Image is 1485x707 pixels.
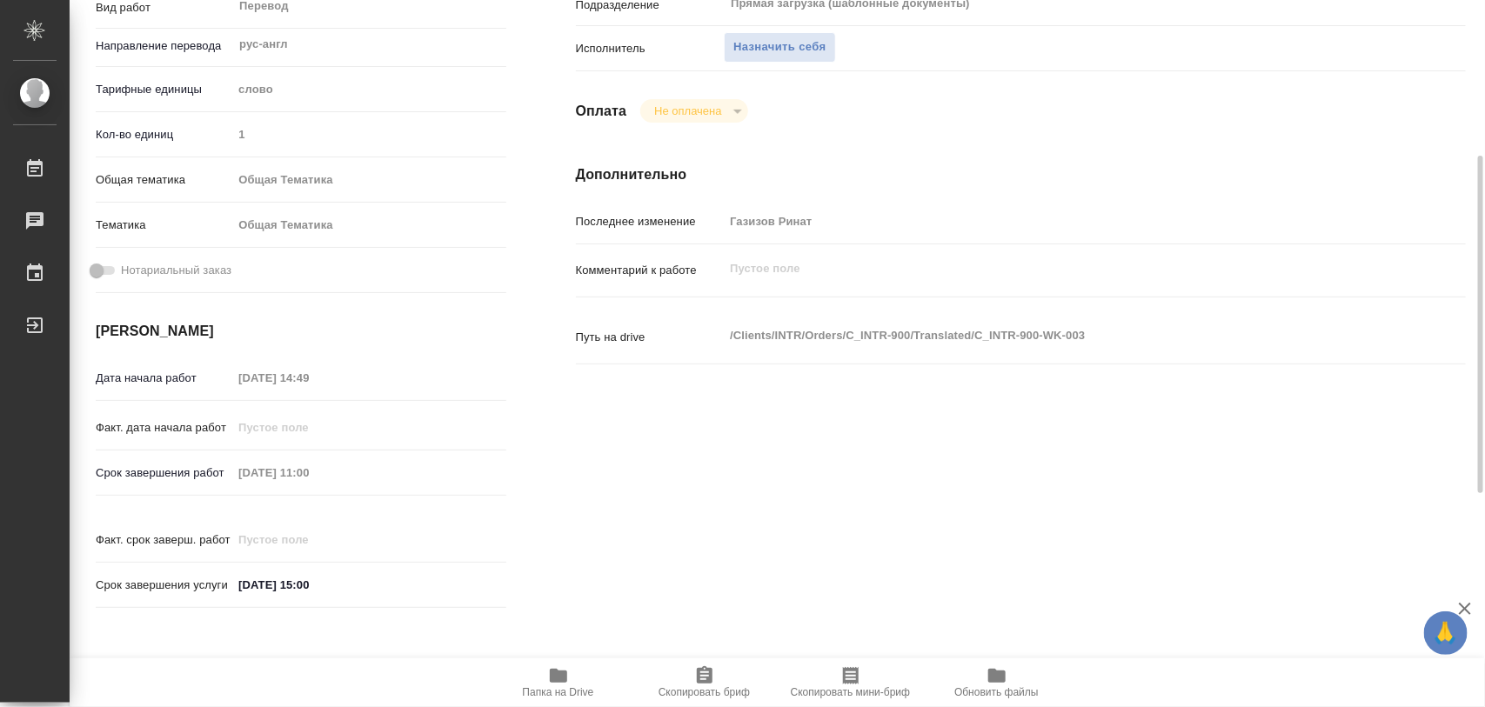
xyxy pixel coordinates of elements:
[96,370,232,387] p: Дата начала работ
[924,658,1070,707] button: Обновить файлы
[96,321,506,342] h4: [PERSON_NAME]
[659,686,750,698] span: Скопировать бриф
[724,321,1391,350] textarea: /Clients/INTR/Orders/C_INTR-900/Translated/C_INTR-900-WK-003
[232,75,505,104] div: слово
[649,103,726,118] button: Не оплачена
[96,171,232,189] p: Общая тематика
[523,686,594,698] span: Папка на Drive
[576,329,725,346] p: Путь на drive
[485,658,632,707] button: Папка на Drive
[576,213,725,230] p: Последнее изменение
[232,165,505,195] div: Общая Тематика
[96,531,232,549] p: Факт. срок заверш. работ
[96,217,232,234] p: Тематика
[232,365,385,390] input: Пустое поле
[632,658,778,707] button: Скопировать бриф
[232,527,385,552] input: Пустое поле
[954,686,1039,698] span: Обновить файлы
[121,262,231,279] span: Нотариальный заказ
[778,658,924,707] button: Скопировать мини-бриф
[576,101,627,122] h4: Оплата
[232,460,385,485] input: Пустое поле
[232,210,505,240] div: Общая Тематика
[96,419,232,437] p: Факт. дата начала работ
[724,32,835,63] button: Назначить себя
[232,572,385,597] input: ✎ Введи что-нибудь
[733,37,826,57] span: Назначить себя
[96,577,232,594] p: Срок завершения услуги
[576,164,1466,185] h4: Дополнительно
[232,415,385,440] input: Пустое поле
[1431,615,1461,651] span: 🙏
[96,126,232,143] p: Кол-во единиц
[1424,611,1468,655] button: 🙏
[96,37,232,55] p: Направление перевода
[96,464,232,482] p: Срок завершения работ
[96,81,232,98] p: Тарифные единицы
[232,122,505,147] input: Пустое поле
[640,99,747,123] div: Не оплачена
[724,209,1391,234] input: Пустое поле
[576,262,725,279] p: Комментарий к работе
[576,40,725,57] p: Исполнитель
[791,686,910,698] span: Скопировать мини-бриф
